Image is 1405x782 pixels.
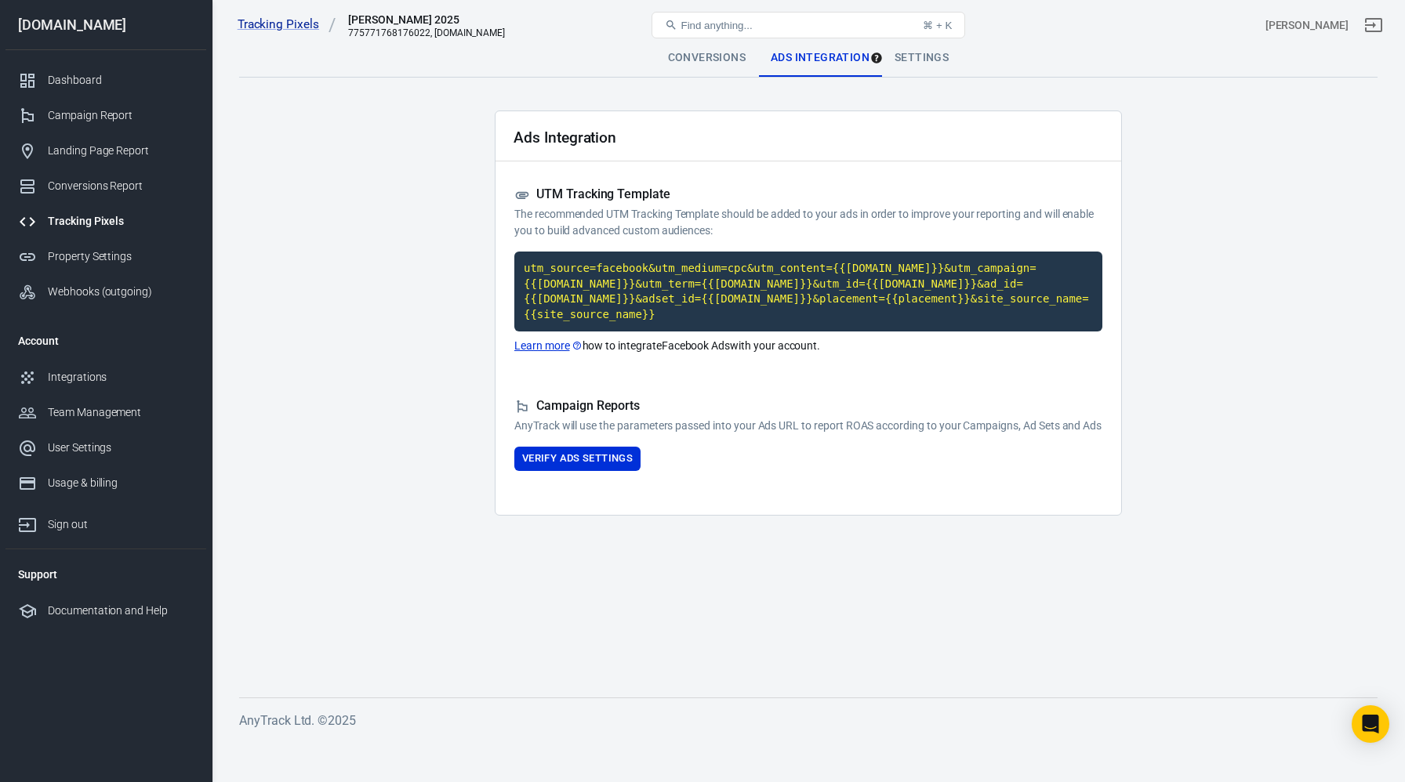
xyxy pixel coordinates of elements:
[514,447,641,471] button: Verify Ads Settings
[48,248,194,265] div: Property Settings
[5,18,206,32] div: [DOMAIN_NAME]
[5,465,206,501] a: Usage & billing
[48,178,194,194] div: Conversions Report
[48,440,194,456] div: User Settings
[5,430,206,465] a: User Settings
[48,213,194,230] div: Tracking Pixels
[1265,17,1349,34] div: Account id: mN52Bpol
[882,39,961,77] div: Settings
[5,168,206,204] a: Conversions Report
[514,398,1102,415] h5: Campaign Reports
[5,274,206,310] a: Webhooks (outgoing)
[1352,705,1389,743] div: Open Intercom Messenger
[514,206,1102,239] p: The recommended UTM Tracking Template should be added to your ads in order to improve your report...
[48,143,194,159] div: Landing Page Report
[681,20,752,31] span: Find anything...
[48,107,194,124] div: Campaign Report
[5,360,206,395] a: Integrations
[5,322,206,360] li: Account
[514,338,1102,354] p: how to integrate Facebook Ads with your account.
[5,204,206,239] a: Tracking Pixels
[5,395,206,430] a: Team Management
[1355,6,1392,44] a: Sign out
[870,51,884,65] div: Tooltip anchor
[48,284,194,300] div: Webhooks (outgoing)
[514,418,1102,434] p: AnyTrack will use the parameters passed into your Ads URL to report ROAS according to your Campai...
[655,39,758,77] div: Conversions
[5,239,206,274] a: Property Settings
[514,186,1102,203] h5: UTM Tracking Template
[5,63,206,98] a: Dashboard
[758,39,882,77] div: Ads Integration
[5,98,206,133] a: Campaign Report
[514,252,1102,331] code: Click to copy
[238,16,336,33] a: Tracking Pixels
[514,129,616,146] h2: Ads Integration
[348,12,505,27] div: Léa Doussinet 2025
[5,133,206,168] a: Landing Page Report
[48,516,194,533] div: Sign out
[5,501,206,542] a: Sign out
[239,711,1378,730] h6: AnyTrack Ltd. © 2025
[48,475,194,491] div: Usage & billing
[348,27,505,38] div: 775771768176022, leadoussinet.com
[48,72,194,89] div: Dashboard
[5,556,206,593] li: Support
[48,603,194,619] div: Documentation and Help
[923,20,952,31] div: ⌘ + K
[652,12,965,38] button: Find anything...⌘ + K
[514,338,583,354] a: Learn more
[48,404,194,421] div: Team Management
[48,369,194,386] div: Integrations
